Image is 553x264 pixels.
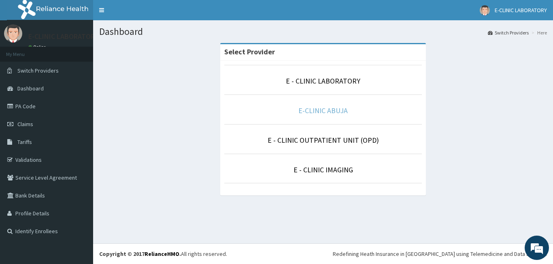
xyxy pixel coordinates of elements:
div: Minimize live chat window [133,4,152,24]
span: E-CLINIC LABORATORY [495,6,547,14]
img: User Image [4,24,22,43]
strong: Copyright © 2017 . [99,250,181,258]
a: RelianceHMO [145,250,179,258]
img: d_794563401_company_1708531726252_794563401 [15,41,33,61]
a: Online [28,44,48,50]
img: User Image [480,5,490,15]
a: E - CLINIC IMAGING [294,165,353,174]
span: Switch Providers [17,67,59,74]
a: E - CLINIC LABORATORY [286,76,360,86]
a: E-CLINIC ABUJA [298,106,348,115]
footer: All rights reserved. [93,243,553,264]
span: We're online! [47,80,112,162]
li: Here [530,29,547,36]
div: Chat with us now [42,45,136,56]
h1: Dashboard [99,26,547,37]
span: Claims [17,120,33,128]
strong: Select Provider [224,47,275,56]
p: E-CLINIC LABORATORY [28,33,98,40]
textarea: Type your message and hit 'Enter' [4,177,154,205]
span: Dashboard [17,85,44,92]
a: Switch Providers [488,29,529,36]
div: Redefining Heath Insurance in [GEOGRAPHIC_DATA] using Telemedicine and Data Science! [333,250,547,258]
span: Tariffs [17,138,32,146]
a: E - CLINIC OUTPATIENT UNIT (OPD) [268,135,379,145]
